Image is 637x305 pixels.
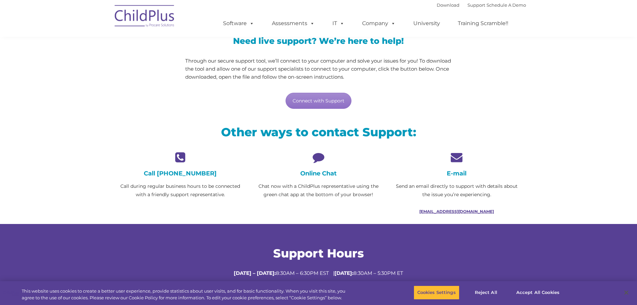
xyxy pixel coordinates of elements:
a: Assessments [265,17,321,30]
a: Connect with Support [286,93,351,109]
span: Support Hours [273,246,364,260]
p: Call during regular business hours to be connected with a friendly support representative. [116,182,244,199]
h4: Online Chat [254,170,383,177]
h4: Call [PHONE_NUMBER] [116,170,244,177]
a: Company [355,17,402,30]
a: Schedule A Demo [487,2,526,8]
p: Chat now with a ChildPlus representative using the green chat app at the bottom of your browser! [254,182,383,199]
button: Accept All Cookies [513,286,563,300]
button: Cookies Settings [414,286,459,300]
a: Support [467,2,485,8]
button: Reject All [465,286,507,300]
div: This website uses cookies to create a better user experience, provide statistics about user visit... [22,288,350,301]
button: Close [619,285,634,300]
h4: E-mail [393,170,521,177]
a: Software [216,17,261,30]
h3: Need live support? We’re here to help! [185,37,452,45]
a: Training Scramble!! [451,17,515,30]
font: | [437,2,526,8]
a: University [407,17,447,30]
h2: Other ways to contact Support: [116,125,521,140]
a: [EMAIL_ADDRESS][DOMAIN_NAME] [419,209,494,214]
strong: [DATE]: [334,270,353,276]
strong: [DATE] – [DATE]: [234,270,276,276]
a: IT [326,17,351,30]
a: Download [437,2,459,8]
span: 8:30AM – 6:30PM EST | 8:30AM – 5:30PM ET [234,270,403,276]
p: Send an email directly to support with details about the issue you’re experiencing. [393,182,521,199]
img: ChildPlus by Procare Solutions [111,0,178,34]
p: Through our secure support tool, we’ll connect to your computer and solve your issues for you! To... [185,57,452,81]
